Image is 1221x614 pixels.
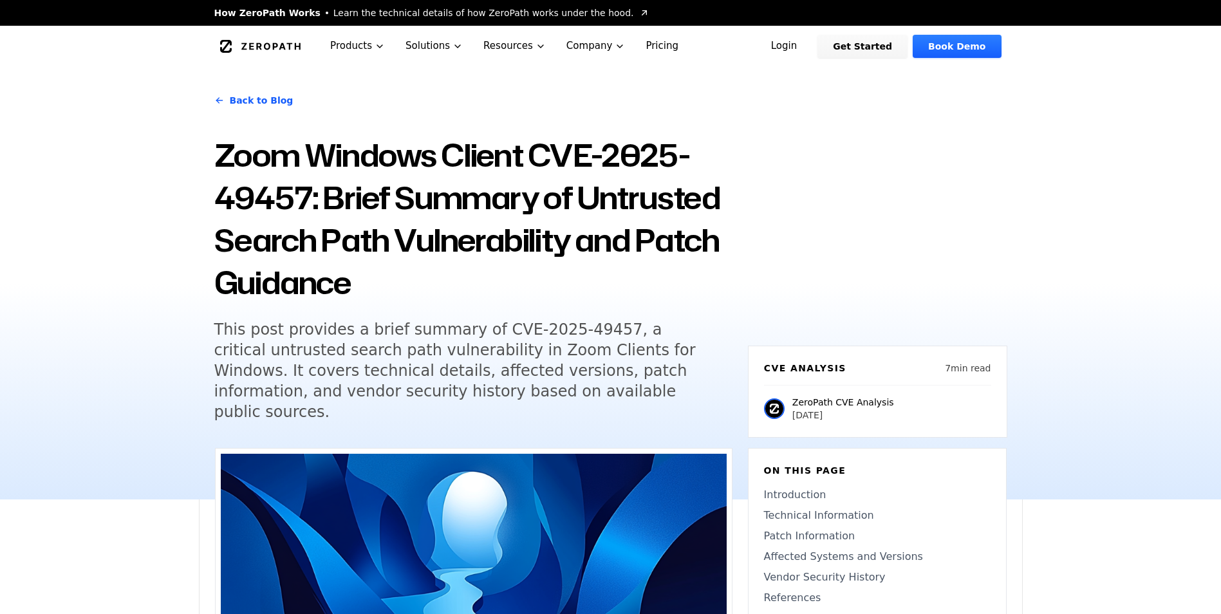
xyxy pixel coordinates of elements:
a: Pricing [635,26,689,66]
a: Patch Information [764,528,991,544]
a: Vendor Security History [764,570,991,585]
nav: Global [199,26,1023,66]
a: Back to Blog [214,82,294,118]
img: ZeroPath CVE Analysis [764,398,785,419]
button: Solutions [395,26,473,66]
a: Login [756,35,813,58]
a: Book Demo [913,35,1001,58]
h6: CVE Analysis [764,362,846,375]
button: Resources [473,26,556,66]
h5: This post provides a brief summary of CVE-2025-49457, a critical untrusted search path vulnerabil... [214,319,709,422]
span: Learn the technical details of how ZeroPath works under the hood. [333,6,634,19]
h1: Zoom Windows Client CVE-2025-49457: Brief Summary of Untrusted Search Path Vulnerability and Patc... [214,134,732,304]
span: How ZeroPath Works [214,6,321,19]
a: Get Started [817,35,908,58]
h6: On this page [764,464,991,477]
button: Company [556,26,636,66]
p: 7 min read [945,362,991,375]
a: Affected Systems and Versions [764,549,991,564]
p: ZeroPath CVE Analysis [792,396,894,409]
p: [DATE] [792,409,894,422]
a: References [764,590,991,606]
a: Introduction [764,487,991,503]
a: How ZeroPath WorksLearn the technical details of how ZeroPath works under the hood. [214,6,649,19]
a: Technical Information [764,508,991,523]
button: Products [320,26,395,66]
